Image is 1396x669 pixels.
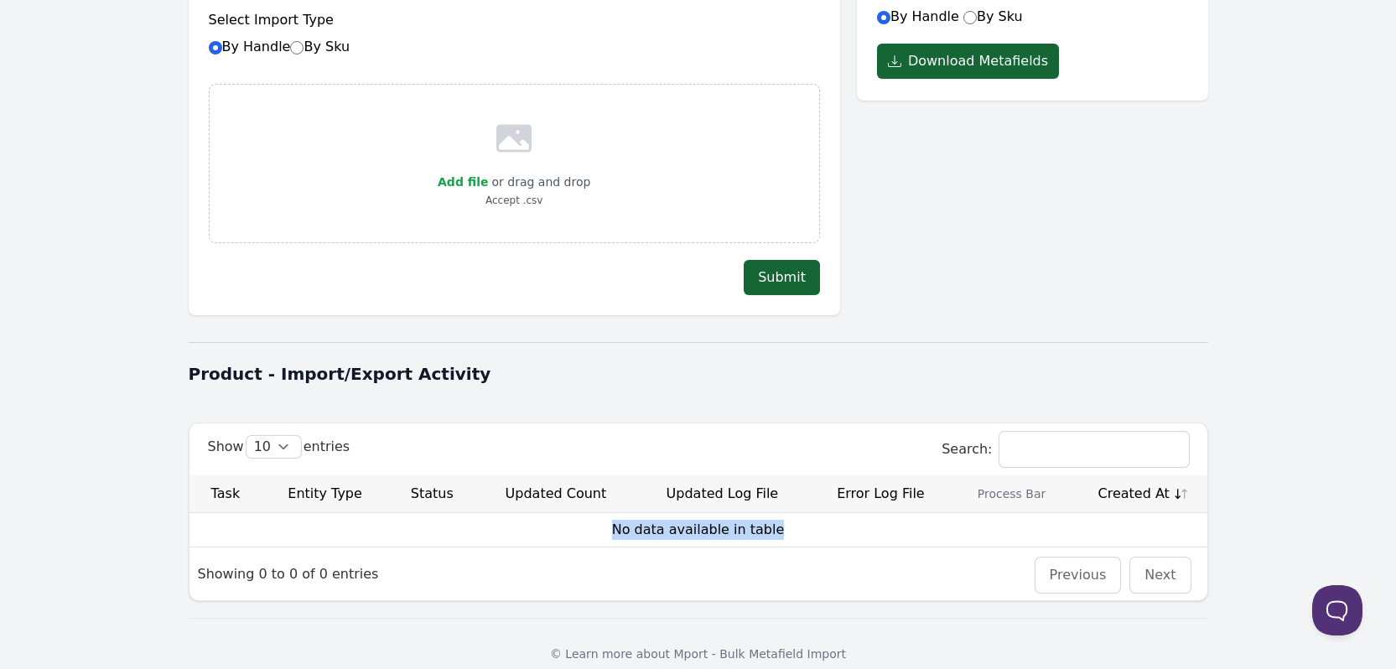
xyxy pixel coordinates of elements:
input: Search: [999,432,1189,467]
span: © Learn more about [550,647,670,661]
p: Accept .csv [438,192,590,209]
a: Previous [1050,567,1107,583]
div: Showing 0 to 0 of 0 entries [189,552,387,595]
label: By Handle [209,39,350,54]
h6: Select Import Type [209,10,820,30]
th: Created At: activate to sort column ascending [1071,475,1207,513]
button: Download Metafields [877,44,1059,79]
label: By Sku [963,8,1023,24]
input: By HandleBy Sku [209,41,222,54]
label: By Sku [290,39,350,54]
label: Show entries [208,438,350,454]
input: By Sku [290,41,304,54]
select: Showentries [247,436,301,458]
input: By Sku [963,11,977,24]
a: Mport - Bulk Metafield Import [674,647,847,661]
a: Next [1144,567,1175,583]
td: No data available in table [189,513,1207,547]
label: Search: [942,441,1188,457]
input: By Handle [877,11,890,24]
button: Submit [744,260,820,295]
span: Add file [438,175,488,189]
p: or drag and drop [488,172,590,192]
h1: Product - Import/Export Activity [189,362,1208,386]
label: By Handle [877,8,959,24]
iframe: Toggle Customer Support [1312,585,1362,635]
